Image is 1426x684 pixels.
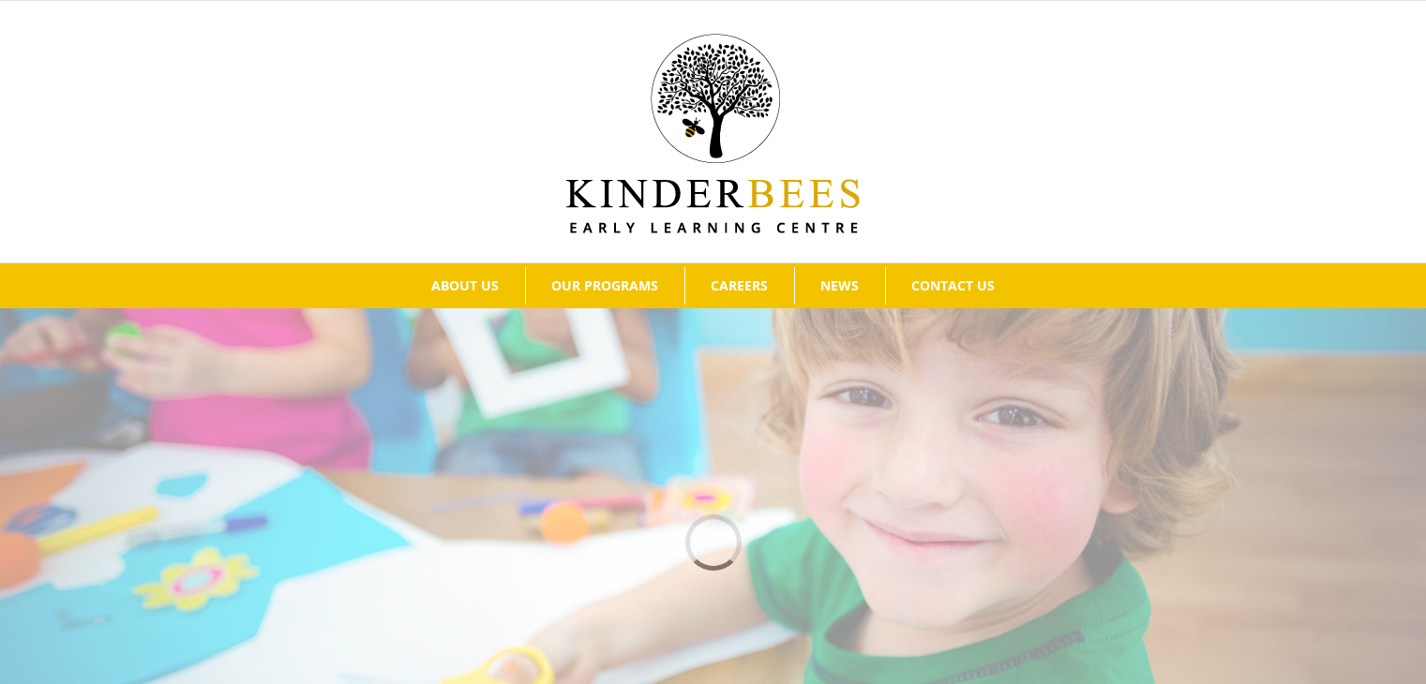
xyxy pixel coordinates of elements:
a: NEWS [795,267,885,305]
span: CAREERS [711,279,768,292]
span: CONTACT US [911,279,995,292]
a: OUR PROGRAMS [526,267,684,305]
span: NEWS [820,279,859,292]
span: ABOUT US [431,279,499,292]
a: CONTACT US [886,267,1021,305]
nav: Main Menu [28,263,1398,308]
img: Kinder Bees Logo [566,34,860,233]
span: OUR PROGRAMS [551,279,658,292]
a: ABOUT US [406,267,525,305]
a: CAREERS [685,267,794,305]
